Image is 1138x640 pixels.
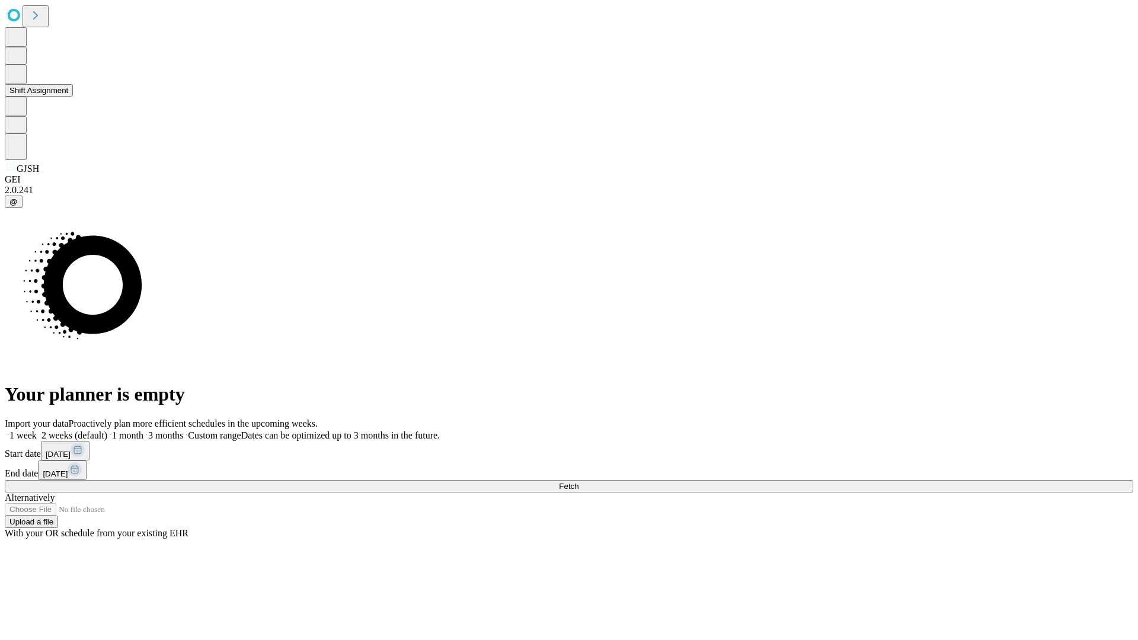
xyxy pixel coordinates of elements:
[5,84,73,97] button: Shift Assignment
[41,430,107,440] span: 2 weeks (default)
[5,174,1133,185] div: GEI
[5,185,1133,196] div: 2.0.241
[241,430,440,440] span: Dates can be optimized up to 3 months in the future.
[5,492,55,503] span: Alternatively
[5,441,1133,460] div: Start date
[112,430,143,440] span: 1 month
[5,418,69,428] span: Import your data
[5,516,58,528] button: Upload a file
[5,460,1133,480] div: End date
[46,450,71,459] span: [DATE]
[9,197,18,206] span: @
[559,482,578,491] span: Fetch
[148,430,183,440] span: 3 months
[5,383,1133,405] h1: Your planner is empty
[5,196,23,208] button: @
[43,469,68,478] span: [DATE]
[188,430,241,440] span: Custom range
[17,164,39,174] span: GJSH
[69,418,318,428] span: Proactively plan more efficient schedules in the upcoming weeks.
[9,430,37,440] span: 1 week
[41,441,89,460] button: [DATE]
[5,528,188,538] span: With your OR schedule from your existing EHR
[38,460,87,480] button: [DATE]
[5,480,1133,492] button: Fetch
